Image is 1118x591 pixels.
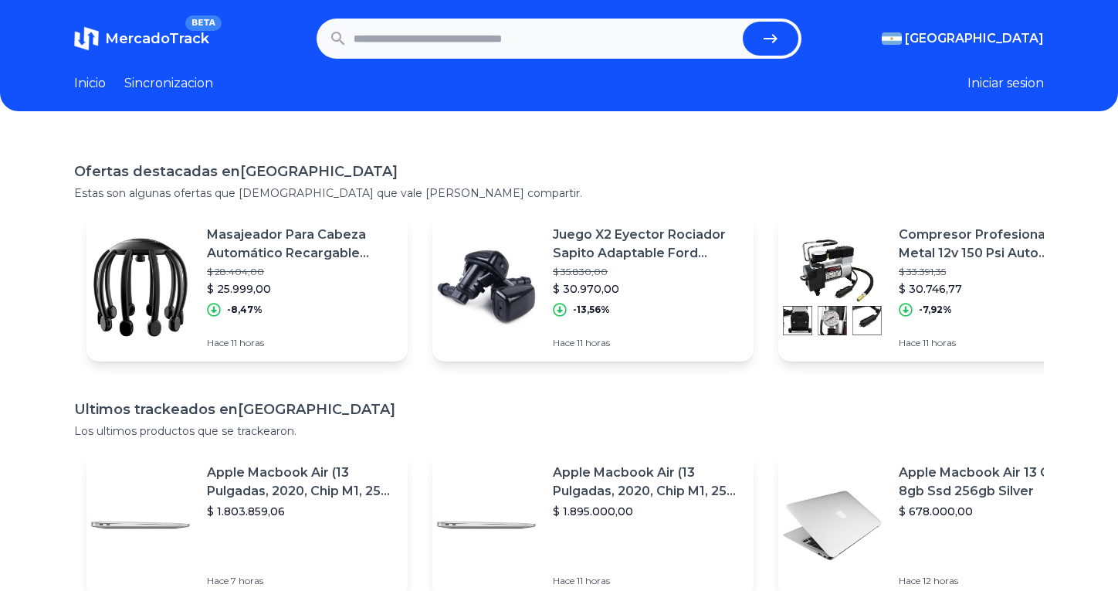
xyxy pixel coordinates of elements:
[553,504,741,519] p: $ 1.895.000,00
[899,266,1087,278] p: $ 33.391,35
[207,337,395,349] p: Hace 11 horas
[74,26,99,51] img: MercadoTrack
[207,575,395,587] p: Hace 7 horas
[967,74,1044,93] button: Iniciar sesion
[778,213,1099,362] a: Featured imageCompresor Profesional Metal 12v 150 Psi Auto Camioneta Color Negro Con Gris Fase El...
[899,504,1087,519] p: $ 678.000,00
[74,161,1044,182] h1: Ofertas destacadas en [GEOGRAPHIC_DATA]
[882,32,902,45] img: Argentina
[432,471,540,579] img: Featured image
[553,464,741,501] p: Apple Macbook Air (13 Pulgadas, 2020, Chip M1, 256 Gb De Ssd, 8 Gb De Ram) - Plata
[207,504,395,519] p: $ 1.803.859,06
[432,233,540,341] img: Featured image
[86,233,195,341] img: Featured image
[553,337,741,349] p: Hace 11 horas
[74,74,106,93] a: Inicio
[74,399,1044,420] h1: Ultimos trackeados en [GEOGRAPHIC_DATA]
[207,266,395,278] p: $ 28.404,00
[899,464,1087,501] p: Apple Macbook Air 13 Core I5 8gb Ssd 256gb Silver
[207,226,395,263] p: Masajeador Para Cabeza Automático Recargable Estimulación
[553,575,741,587] p: Hace 11 horas
[185,15,222,31] span: BETA
[899,281,1087,297] p: $ 30.746,77
[207,281,395,297] p: $ 25.999,00
[553,281,741,297] p: $ 30.970,00
[919,304,952,316] p: -7,92%
[553,226,741,263] p: Juego X2 Eyector Rociador Sapito Adaptable Ford Ranger 12/15
[227,304,263,316] p: -8,47%
[105,30,209,47] span: MercadoTrack
[553,266,741,278] p: $ 35.830,00
[882,29,1044,48] button: [GEOGRAPHIC_DATA]
[899,337,1087,349] p: Hace 11 horas
[573,304,610,316] p: -13,56%
[432,213,754,362] a: Featured imageJuego X2 Eyector Rociador Sapito Adaptable Ford Ranger 12/15$ 35.830,00$ 30.970,00-...
[74,185,1044,201] p: Estas son algunas ofertas que [DEMOGRAPHIC_DATA] que vale [PERSON_NAME] compartir.
[905,29,1044,48] span: [GEOGRAPHIC_DATA]
[124,74,213,93] a: Sincronizacion
[207,464,395,501] p: Apple Macbook Air (13 Pulgadas, 2020, Chip M1, 256 Gb De Ssd, 8 Gb De Ram) - Plata
[778,471,886,579] img: Featured image
[74,423,1044,439] p: Los ultimos productos que se trackearon.
[86,213,408,362] a: Featured imageMasajeador Para Cabeza Automático Recargable Estimulación$ 28.404,00$ 25.999,00-8,4...
[778,233,886,341] img: Featured image
[86,471,195,579] img: Featured image
[74,26,209,51] a: MercadoTrackBETA
[899,575,1087,587] p: Hace 12 horas
[899,226,1087,263] p: Compresor Profesional Metal 12v 150 Psi Auto Camioneta Color Negro Con Gris Fase Eléctrica Bifási...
